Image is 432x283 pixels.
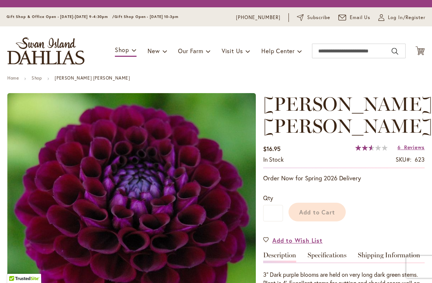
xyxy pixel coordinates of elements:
p: Order Now for Spring 2026 Delivery [263,174,425,183]
span: Gift Shop Open - [DATE] 10-3pm [115,14,178,19]
a: Home [7,75,19,81]
strong: [PERSON_NAME] [PERSON_NAME] [55,75,130,81]
span: $16.95 [263,145,280,152]
div: 51% [355,145,388,151]
span: Help Center [261,47,295,55]
a: Description [263,252,296,262]
span: Subscribe [307,14,330,21]
span: Shop [115,46,129,54]
strong: SKU [396,155,411,163]
span: Add to Wish List [272,236,323,245]
span: In stock [263,155,284,163]
span: Gift Shop & Office Open - [DATE]-[DATE] 9-4:30pm / [7,14,115,19]
a: Shipping Information [358,252,420,262]
span: Qty [263,194,273,202]
a: store logo [7,37,84,65]
span: New [148,47,160,55]
a: Email Us [338,14,371,21]
a: [PHONE_NUMBER] [236,14,280,21]
div: 623 [415,155,425,164]
span: Email Us [350,14,371,21]
span: Visit Us [222,47,243,55]
a: Specifications [308,252,346,262]
div: Availability [263,155,284,164]
span: Reviews [404,144,425,151]
span: 6 [397,144,401,151]
a: Subscribe [297,14,330,21]
span: Log In/Register [388,14,425,21]
a: Log In/Register [378,14,425,21]
a: Shop [32,75,42,81]
span: Our Farm [178,47,203,55]
a: Add to Wish List [263,236,323,245]
a: 6 Reviews [397,144,425,151]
